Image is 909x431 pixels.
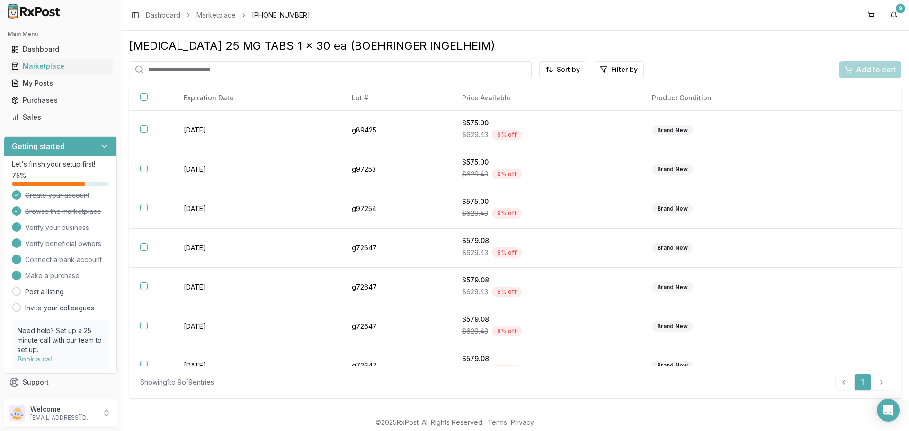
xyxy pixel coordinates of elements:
[462,130,488,140] span: $629.43
[25,287,64,297] a: Post a listing
[594,61,644,78] button: Filter by
[886,8,901,23] button: 9
[340,111,451,150] td: g89425
[462,315,629,324] div: $579.08
[172,229,340,268] td: [DATE]
[8,109,113,126] a: Sales
[492,287,522,297] div: 8 % off
[25,271,80,281] span: Make a purchase
[492,365,522,376] div: 8 % off
[11,113,109,122] div: Sales
[172,189,340,229] td: [DATE]
[25,207,101,216] span: Browse the marketplace
[8,75,113,92] a: My Posts
[652,321,693,332] div: Brand New
[462,158,629,167] div: $575.00
[8,92,113,109] a: Purchases
[4,110,117,125] button: Sales
[11,62,109,71] div: Marketplace
[4,4,64,19] img: RxPost Logo
[146,10,180,20] a: Dashboard
[172,150,340,189] td: [DATE]
[492,208,522,219] div: 9 % off
[11,96,109,105] div: Purchases
[340,268,451,307] td: g72647
[462,354,629,363] div: $579.08
[652,243,693,253] div: Brand New
[340,307,451,346] td: g72647
[25,191,89,200] span: Create your account
[462,169,488,179] span: $629.43
[652,361,693,371] div: Brand New
[172,307,340,346] td: [DATE]
[557,65,580,74] span: Sort by
[652,203,693,214] div: Brand New
[877,399,900,422] div: Open Intercom Messenger
[652,164,693,175] div: Brand New
[4,59,117,74] button: Marketplace
[12,141,65,152] h3: Getting started
[172,268,340,307] td: [DATE]
[896,4,905,13] div: 9
[8,58,113,75] a: Marketplace
[611,65,638,74] span: Filter by
[488,418,507,426] a: Terms
[462,275,629,285] div: $579.08
[492,130,522,140] div: 9 % off
[462,326,488,336] span: $629.43
[492,326,522,336] div: 8 % off
[25,239,101,248] span: Verify beneficial owners
[462,236,629,246] div: $579.08
[252,10,310,20] span: [PHONE_NUMBER]
[11,79,109,88] div: My Posts
[172,111,340,150] td: [DATE]
[340,150,451,189] td: g97253
[12,171,26,180] span: 75 %
[340,229,451,268] td: g72647
[11,44,109,54] div: Dashboard
[4,374,117,391] button: Support
[172,346,340,386] td: [DATE]
[462,197,629,206] div: $575.00
[462,248,488,257] span: $629.43
[12,159,109,169] p: Let's finish your setup first!
[146,10,310,20] nav: breadcrumb
[18,355,54,363] a: Book a call
[854,374,871,391] a: 1
[140,378,214,387] div: Showing 1 to 9 of 9 entries
[4,76,117,91] button: My Posts
[4,391,117,408] button: Feedback
[492,169,522,179] div: 9 % off
[8,41,113,58] a: Dashboard
[340,86,451,111] th: Lot #
[340,346,451,386] td: g72647
[539,61,586,78] button: Sort by
[18,326,103,354] p: Need help? Set up a 25 minute call with our team to set up.
[25,223,89,232] span: Verify your business
[30,414,96,422] p: [EMAIL_ADDRESS][DOMAIN_NAME]
[4,93,117,108] button: Purchases
[462,209,488,218] span: $629.43
[9,405,25,421] img: User avatar
[462,366,488,375] span: $629.43
[4,42,117,57] button: Dashboard
[196,10,236,20] a: Marketplace
[129,38,901,53] div: [MEDICAL_DATA] 25 MG TABS 1 x 30 ea (BOEHRINGER INGELHEIM)
[835,374,890,391] nav: pagination
[340,189,451,229] td: g97254
[25,303,94,313] a: Invite your colleagues
[462,118,629,128] div: $575.00
[641,86,830,111] th: Product Condition
[25,255,102,264] span: Connect a bank account
[30,405,96,414] p: Welcome
[172,86,340,111] th: Expiration Date
[511,418,534,426] a: Privacy
[652,282,693,292] div: Brand New
[23,395,55,404] span: Feedback
[8,30,113,38] h2: Main Menu
[492,247,522,258] div: 8 % off
[652,125,693,135] div: Brand New
[462,287,488,297] span: $629.43
[451,86,641,111] th: Price Available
